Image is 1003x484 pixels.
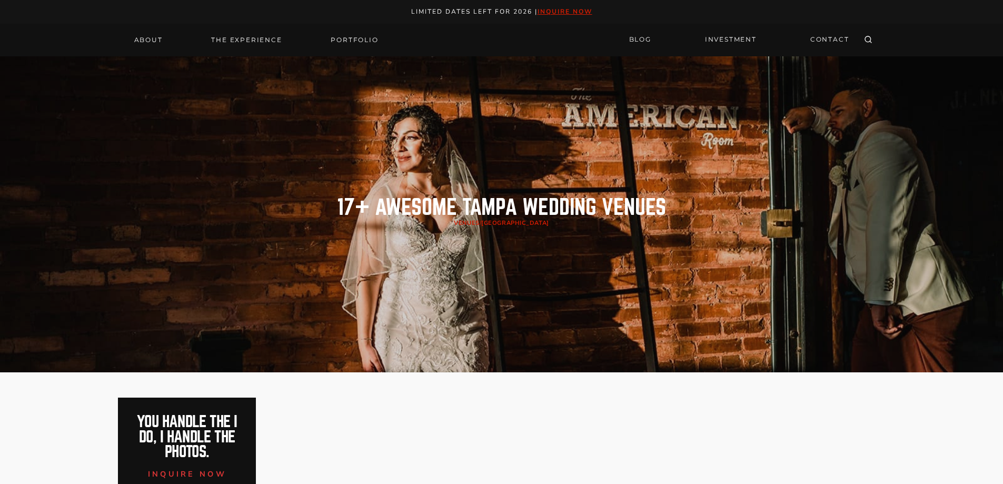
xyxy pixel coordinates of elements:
[128,33,169,47] a: About
[454,219,549,227] span: /
[538,7,592,16] a: inquire now
[804,31,856,49] a: CONTACT
[454,219,479,227] a: Venues
[205,33,288,47] a: THE EXPERIENCE
[337,197,666,218] h1: 17+ Awesome Tampa Wedding Venues
[481,219,549,227] a: [GEOGRAPHIC_DATA]
[12,6,992,17] p: Limited Dates LEft for 2026 |
[463,27,541,52] img: Logo of Roy Serafin Photo Co., featuring stylized text in white on a light background, representi...
[148,469,227,479] span: inquire now
[623,31,658,49] a: BLOG
[861,33,876,47] button: View Search Form
[623,31,856,49] nav: Secondary Navigation
[130,414,245,460] h2: You handle the i do, I handle the photos.
[699,31,763,49] a: INVESTMENT
[128,33,385,47] nav: Primary Navigation
[324,33,384,47] a: Portfolio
